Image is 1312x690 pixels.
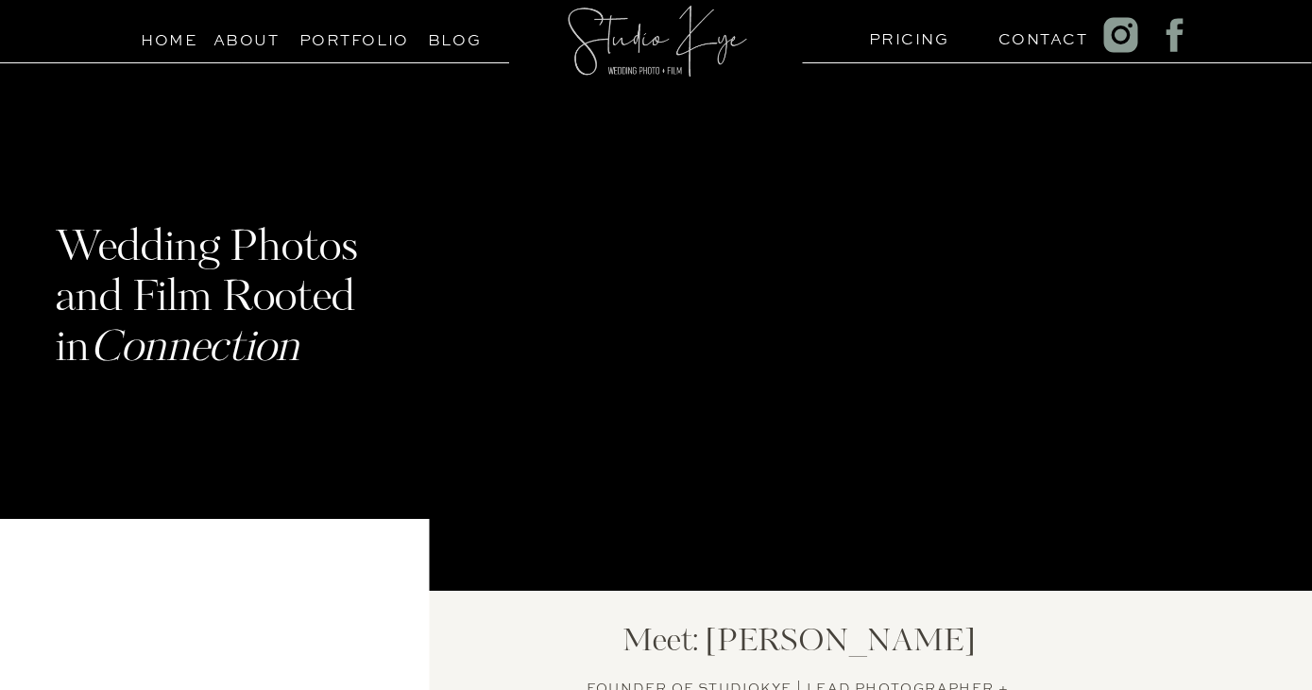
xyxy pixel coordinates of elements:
a: Portfolio [299,26,385,44]
a: PRICING [869,26,942,43]
h2: Wedding Photos and Film Rooted in [56,225,427,366]
a: Home [133,26,206,44]
a: About [213,26,280,44]
a: Blog [412,26,498,44]
i: Connection [90,329,299,371]
h2: Meet: [PERSON_NAME] [597,625,1000,660]
a: Contact [998,26,1071,43]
